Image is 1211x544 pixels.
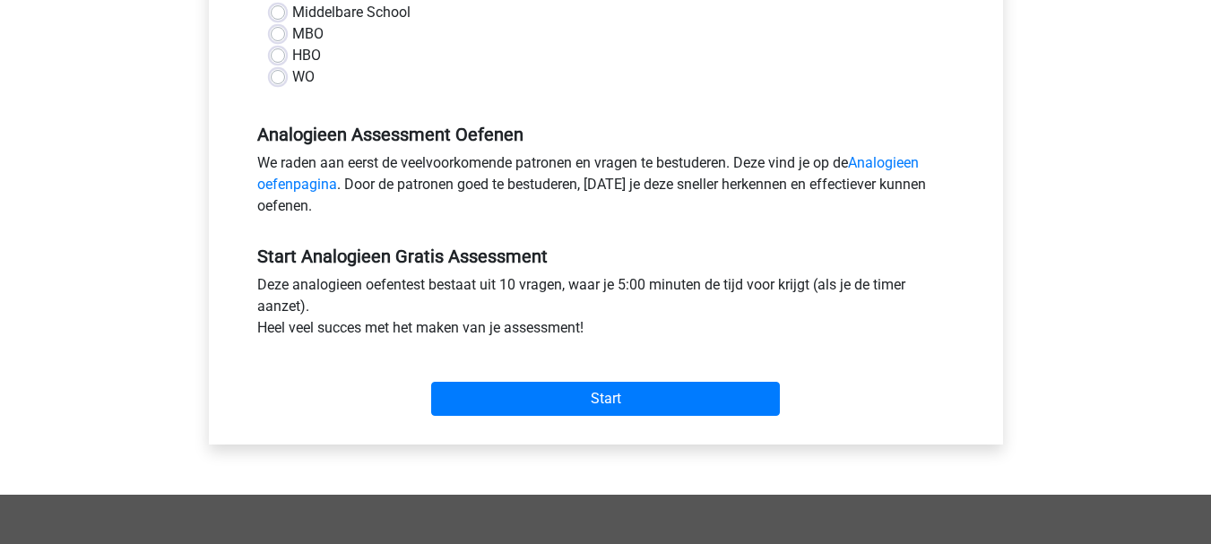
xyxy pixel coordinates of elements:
label: Middelbare School [292,2,411,23]
div: We raden aan eerst de veelvoorkomende patronen en vragen te bestuderen. Deze vind je op de . Door... [244,152,968,224]
h5: Start Analogieen Gratis Assessment [257,246,955,267]
input: Start [431,382,780,416]
label: HBO [292,45,321,66]
label: WO [292,66,315,88]
label: MBO [292,23,324,45]
div: Deze analogieen oefentest bestaat uit 10 vragen, waar je 5:00 minuten de tijd voor krijgt (als je... [244,274,968,346]
h5: Analogieen Assessment Oefenen [257,124,955,145]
